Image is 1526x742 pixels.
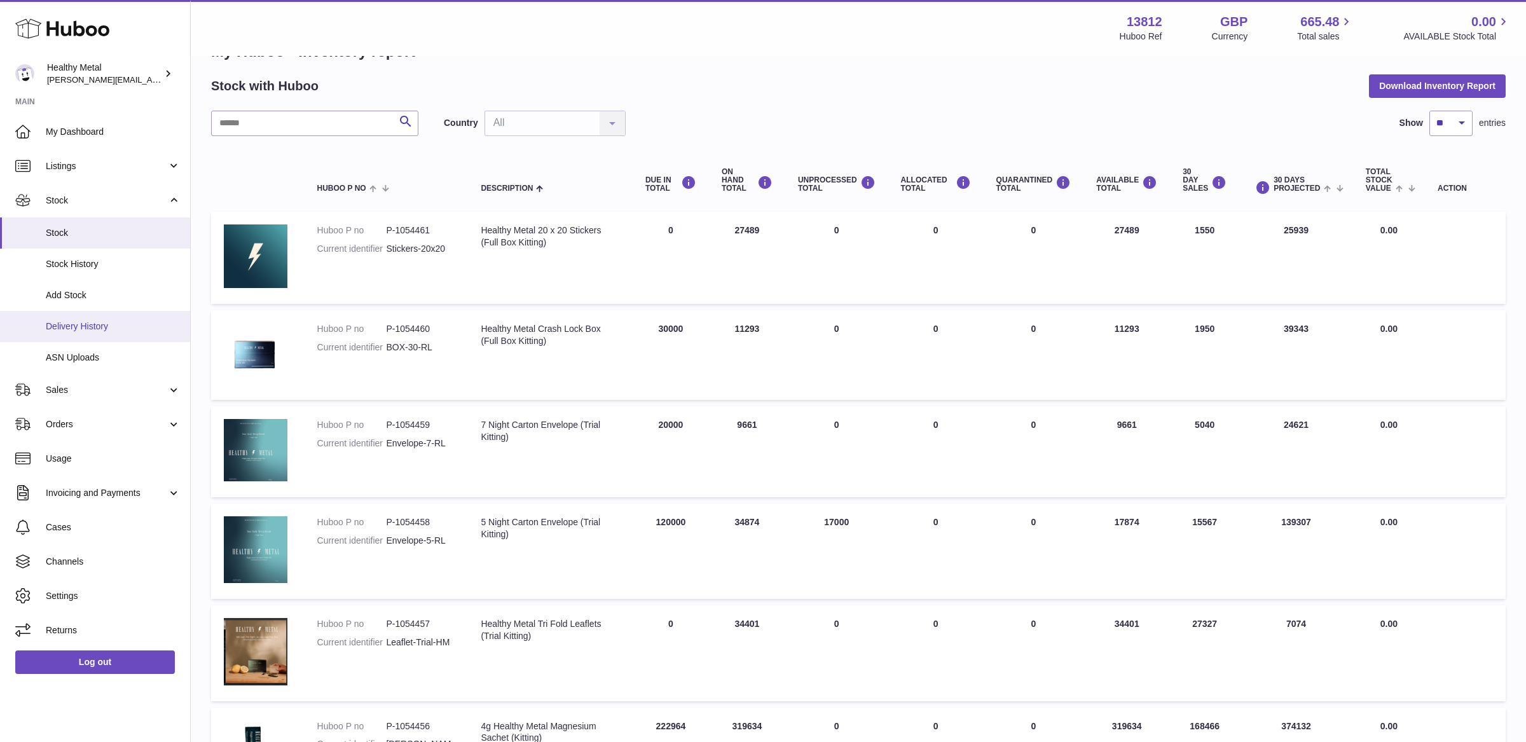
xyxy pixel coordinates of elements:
span: Settings [46,590,181,602]
span: Total sales [1297,31,1354,43]
div: 5 Night Carton Envelope (Trial Kitting) [481,516,619,540]
td: 0 [785,310,888,400]
td: 0 [888,406,984,497]
span: Delivery History [46,320,181,333]
dt: Current identifier [317,341,387,354]
td: 34401 [1083,605,1170,701]
div: Healthy Metal 20 x 20 Stickers (Full Box Kitting) [481,224,619,249]
span: entries [1479,117,1506,129]
a: 0.00 AVAILABLE Stock Total [1403,13,1511,43]
td: 15567 [1170,504,1239,599]
span: 0.00 [1471,13,1496,31]
td: 34401 [709,605,785,701]
dt: Huboo P no [317,720,387,732]
dd: P-1054461 [386,224,455,237]
span: 0 [1031,324,1036,334]
td: 11293 [1083,310,1170,400]
span: 0 [1031,225,1036,235]
strong: GBP [1220,13,1248,31]
a: 665.48 Total sales [1297,13,1354,43]
div: 30 DAY SALES [1183,168,1227,193]
div: Healthy Metal Tri Fold Leaflets (Trial Kitting) [481,618,619,642]
img: product image [224,224,287,288]
span: 30 DAYS PROJECTED [1274,176,1320,193]
span: Cases [46,521,181,533]
td: 0 [633,605,709,701]
td: 24621 [1239,406,1353,497]
div: UNPROCESSED Total [798,175,876,193]
td: 27327 [1170,605,1239,701]
dt: Current identifier [317,636,387,649]
dt: Current identifier [317,243,387,255]
span: Sales [46,384,167,396]
span: Description [481,184,533,193]
span: [PERSON_NAME][EMAIL_ADDRESS][DOMAIN_NAME] [47,74,255,85]
span: AVAILABLE Stock Total [1403,31,1511,43]
span: 0.00 [1380,619,1398,629]
span: Add Stock [46,289,181,301]
img: jose@healthy-metal.com [15,64,34,83]
div: Currency [1212,31,1248,43]
img: product image [224,516,287,583]
div: QUARANTINED Total [996,175,1071,193]
td: 0 [785,605,888,701]
span: Huboo P no [317,184,366,193]
span: Listings [46,160,167,172]
dd: P-1054458 [386,516,455,528]
span: Stock [46,195,167,207]
td: 17000 [785,504,888,599]
div: Action [1438,184,1493,193]
td: 7074 [1239,605,1353,701]
dd: Leaflet-Trial-HM [386,636,455,649]
td: 139307 [1239,504,1353,599]
span: Stock [46,227,181,239]
dd: Envelope-7-RL [386,437,455,450]
span: Usage [46,453,181,465]
div: DUE IN TOTAL [645,175,696,193]
dd: Envelope-5-RL [386,535,455,547]
span: 0.00 [1380,324,1398,334]
img: product image [224,618,287,685]
img: product image [224,323,287,384]
span: Stock History [46,258,181,270]
div: Healthy Metal [47,62,162,86]
div: ON HAND Total [722,168,773,193]
span: Orders [46,418,167,430]
span: Channels [46,556,181,568]
h2: Stock with Huboo [211,78,319,95]
div: Huboo Ref [1120,31,1162,43]
td: 0 [785,212,888,304]
td: 0 [633,212,709,304]
img: product image [224,419,287,481]
span: Invoicing and Payments [46,487,167,499]
div: 7 Night Carton Envelope (Trial Kitting) [481,419,619,443]
span: Total stock value [1366,168,1392,193]
label: Show [1399,117,1423,129]
dd: P-1054456 [386,720,455,732]
td: 0 [888,504,984,599]
div: ALLOCATED Total [901,175,971,193]
dt: Huboo P no [317,419,387,431]
span: 0.00 [1380,225,1398,235]
dd: BOX-30-RL [386,341,455,354]
td: 1550 [1170,212,1239,304]
span: 0.00 [1380,517,1398,527]
td: 1950 [1170,310,1239,400]
td: 27489 [1083,212,1170,304]
td: 9661 [1083,406,1170,497]
span: ASN Uploads [46,352,181,364]
td: 34874 [709,504,785,599]
dt: Current identifier [317,437,387,450]
dd: P-1054457 [386,618,455,630]
td: 0 [888,605,984,701]
td: 120000 [633,504,709,599]
dt: Huboo P no [317,618,387,630]
dt: Huboo P no [317,224,387,237]
label: Country [444,117,478,129]
span: 0 [1031,517,1036,527]
dt: Huboo P no [317,516,387,528]
span: Returns [46,624,181,636]
dt: Huboo P no [317,323,387,335]
td: 20000 [633,406,709,497]
td: 11293 [709,310,785,400]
